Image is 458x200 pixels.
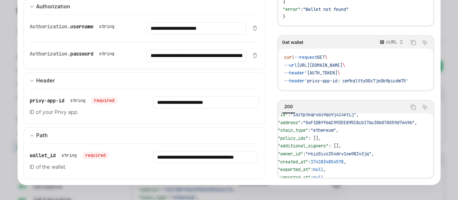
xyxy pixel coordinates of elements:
div: Authorization [36,2,70,11]
span: \ [337,70,340,76]
span: : [288,112,290,118]
span: Authorization. [30,50,70,57]
span: : [311,175,313,180]
span: "address" [278,120,301,126]
div: privy-app-id [30,96,117,105]
span: : [308,127,311,133]
span: "rkiz0ivz254drv1xw982v3jq" [306,151,371,157]
p: cURL [386,39,397,45]
span: "chain_type" [278,127,308,133]
input: Enter password [147,49,246,62]
span: "owner_id" [278,151,303,157]
div: Path [36,131,48,140]
span: "policy_ids" [278,135,308,141]
div: Authorization.password [30,49,117,58]
span: : [301,7,303,12]
button: Delete item [251,25,259,31]
span: "id" [278,112,288,118]
p: ID of the wallet. [30,163,136,171]
button: Delete item [251,52,259,58]
span: , [336,127,339,133]
input: Enter username [147,22,246,34]
span: : [308,159,311,165]
span: , [371,151,374,157]
div: wallet_id [30,151,109,160]
input: Enter wallet_id [153,151,258,163]
span: "exported_at" [278,167,311,172]
span: null [313,175,323,180]
span: wallet_id [30,152,56,159]
span: : [303,151,306,157]
span: "ethereum" [311,127,336,133]
span: } [283,14,285,20]
input: Enter privy-app-id [153,96,259,109]
button: Expand input section [24,127,265,143]
span: username [70,23,93,30]
span: "id2tptkqrxd39qo9j423etij" [290,112,356,118]
span: 'privy-app-id: cmfkqltty00c7jo0b9picdm75' [304,78,408,84]
span: , [323,167,326,172]
div: Header [36,76,55,85]
span: : [301,120,303,126]
button: Ask AI [420,102,429,112]
span: '[AUTH_TOKEN] [304,70,337,76]
button: cURL [375,36,406,49]
button: Copy the contents from the code block [408,102,418,112]
span: , [415,120,417,126]
span: --header [284,78,304,84]
span: \ [343,62,345,68]
span: curl [284,54,294,60]
div: 200 [282,102,295,111]
span: privy-app-id [30,97,64,104]
span: "imported_at" [278,175,311,180]
span: 1741834854578 [311,159,344,165]
span: "additional_signers" [278,143,328,149]
span: --header [284,70,304,76]
span: , [356,112,359,118]
span: --url [284,62,297,68]
span: \ [325,54,327,60]
button: Expand input section [24,72,265,89]
div: required [83,152,109,159]
span: : [311,167,313,172]
span: --request [294,54,317,60]
span: "0xF1DBff66C993EE895C8cb176c30b07A559d76496" [303,120,415,126]
span: null [313,167,323,172]
span: Authorization. [30,23,70,30]
span: [URL][DOMAIN_NAME] [297,62,343,68]
span: "Wallet not found" [303,7,349,12]
span: "created_at" [278,159,308,165]
div: Authorization.username [30,22,117,31]
p: ID of your Privy app. [30,108,136,117]
span: password [70,50,93,57]
span: : [], [328,143,341,149]
button: Copy the contents from the code block [408,38,418,47]
button: Ask AI [420,38,429,47]
span: "error" [283,7,301,12]
div: required [91,97,117,104]
span: GET [317,54,325,60]
span: Get wallet [282,40,303,45]
span: : [], [308,135,321,141]
span: , [344,159,346,165]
